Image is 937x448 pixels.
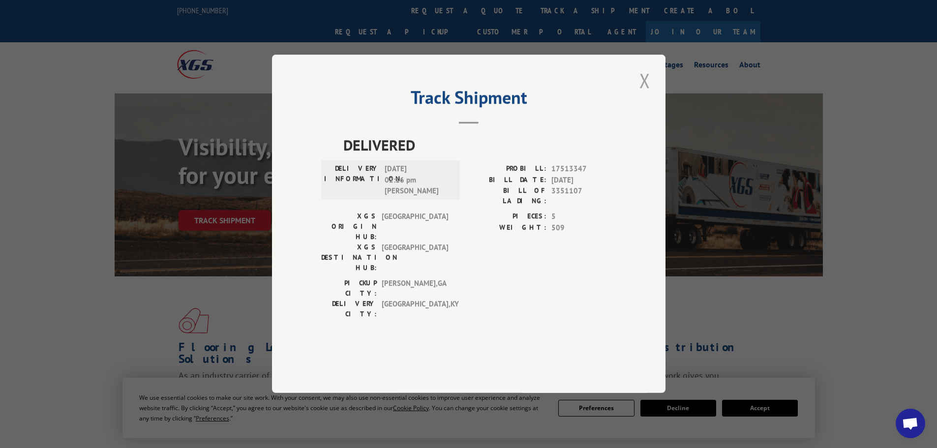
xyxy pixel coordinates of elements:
[469,211,546,223] label: PIECES:
[385,164,451,197] span: [DATE] 02:16 pm [PERSON_NAME]
[469,164,546,175] label: PROBILL:
[551,222,616,234] span: 509
[551,186,616,207] span: 3351107
[636,67,653,94] button: Close modal
[551,175,616,186] span: [DATE]
[343,134,616,156] span: DELIVERED
[896,409,925,438] a: Open chat
[321,242,377,273] label: XGS DESTINATION HUB:
[469,186,546,207] label: BILL OF LADING:
[324,164,380,197] label: DELIVERY INFORMATION:
[382,211,448,242] span: [GEOGRAPHIC_DATA]
[382,242,448,273] span: [GEOGRAPHIC_DATA]
[321,299,377,320] label: DELIVERY CITY:
[551,211,616,223] span: 5
[469,175,546,186] label: BILL DATE:
[382,299,448,320] span: [GEOGRAPHIC_DATA] , KY
[321,90,616,109] h2: Track Shipment
[382,278,448,299] span: [PERSON_NAME] , GA
[551,164,616,175] span: 17513347
[321,211,377,242] label: XGS ORIGIN HUB:
[469,222,546,234] label: WEIGHT:
[321,278,377,299] label: PICKUP CITY:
